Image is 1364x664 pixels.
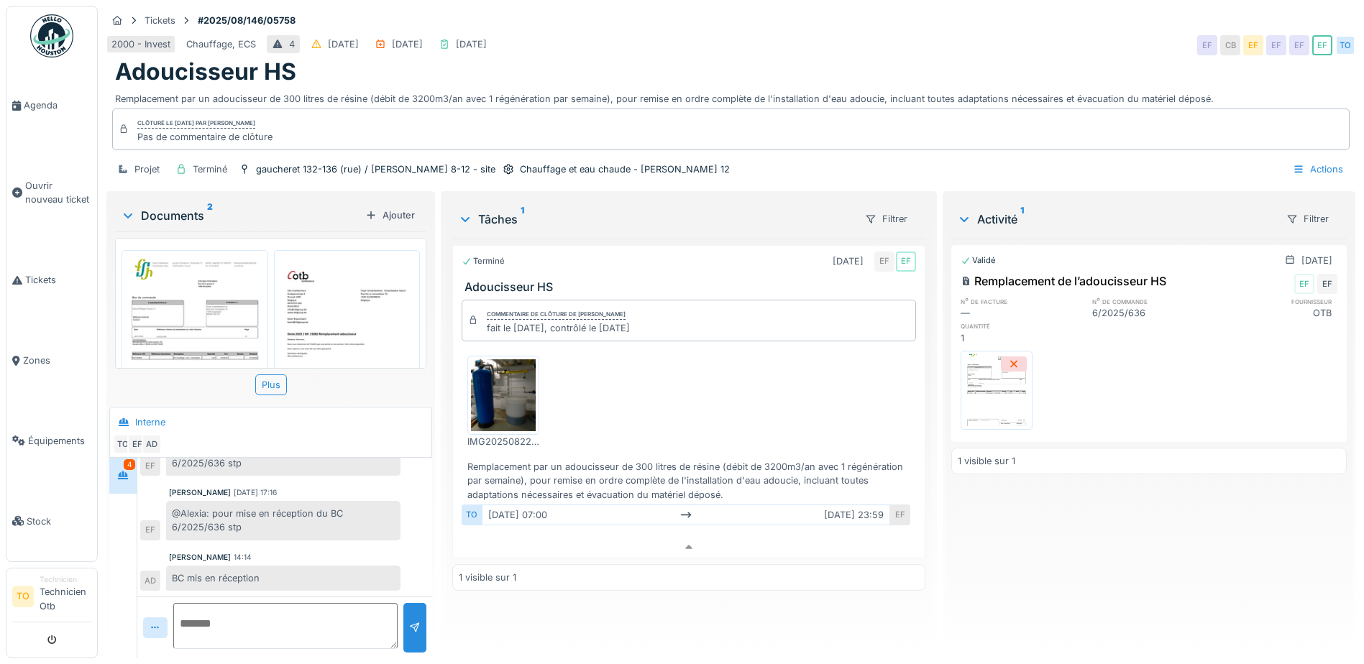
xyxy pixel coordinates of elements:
div: [PERSON_NAME] [169,487,231,498]
span: Ouvrir nouveau ticket [25,179,91,206]
div: 1 [961,331,1083,345]
div: Documents [121,207,360,224]
div: [DATE] [833,254,864,268]
div: TO [462,504,482,525]
div: EF [1289,35,1309,55]
li: TO [12,586,34,607]
div: BC mis en réception [166,566,400,591]
div: Chauffage, ECS [186,37,256,51]
div: [DATE] [392,37,423,51]
div: TO [113,434,133,454]
h6: n° de facture [961,297,1083,306]
a: TO TechnicienTechnicien Otb [12,574,91,622]
h6: fournisseur [1215,297,1337,306]
img: eqr1okehdrnodfrwi7ancj43rfiu [471,359,536,431]
sup: 1 [521,211,524,228]
div: 14:14 [234,552,252,563]
h6: n° de commande [1092,297,1214,306]
h1: Adoucisseur HS [115,58,296,86]
a: Équipements [6,400,97,481]
div: AD [142,434,162,454]
div: — [961,306,1083,320]
div: EF [140,520,160,540]
span: Zones [23,354,91,367]
div: [PERSON_NAME] [169,552,231,563]
sup: 1 [1020,211,1024,228]
div: 2000 - Invest [111,37,170,51]
div: EF [874,252,894,272]
div: 1 visible sur 1 [958,454,1015,468]
div: EF [127,434,147,454]
img: 1f6x8e33em5qmy3iow2tcpft5t1f [278,254,417,451]
div: [DATE] [456,37,487,51]
div: @Alexia: pour mise en réception du BC 6/2025/636 stp [166,501,400,540]
div: Remplacement par un adoucisseur de 300 litres de résine (débit de 3200m3/an avec 1 régénération p... [115,86,1347,106]
div: Clôturé le [DATE] par [PERSON_NAME] [137,119,255,129]
span: Tickets [25,273,91,287]
div: Remplacement par un adoucisseur de 300 litres de résine (débit de 3200m3/an avec 1 régénération p... [467,460,916,502]
a: Agenda [6,65,97,146]
div: Tickets [145,14,175,27]
div: Terminé [193,162,227,176]
div: EF [890,504,910,525]
div: Activité [957,211,1274,228]
div: Commentaire de clôture de [PERSON_NAME] [487,310,626,320]
div: EF [896,252,916,272]
img: dzu6q0l2ebko4c0l86yi3j5rqpq3 [964,354,1029,426]
span: Équipements [28,434,91,448]
div: EF [1317,274,1337,294]
div: 1 visible sur 1 [459,571,516,584]
h3: Adoucisseur HS [464,280,919,294]
div: IMG20250822165729.jpg [467,435,539,448]
div: TO [1335,35,1355,55]
div: Technicien [40,574,91,585]
div: [DATE] [328,37,359,51]
div: 4 [124,459,135,470]
a: Stock [6,481,97,561]
div: EF [1266,35,1286,55]
div: Pas de commentaire de clôture [137,130,273,144]
div: Tâches [458,211,853,228]
div: Chauffage et eau chaude - [PERSON_NAME] 12 [520,162,730,176]
strong: #2025/08/146/05758 [192,14,301,27]
div: CB [1220,35,1240,55]
div: [DATE] 07:00 [DATE] 23:59 [482,504,890,525]
div: fait le [DATE], contrôlé le [DATE] [487,321,630,335]
h6: quantité [961,321,1083,331]
div: OTB [1215,306,1337,320]
a: Ouvrir nouveau ticket [6,146,97,240]
a: Zones [6,321,97,401]
div: Filtrer [1280,208,1335,229]
div: gaucheret 132-136 (rue) / [PERSON_NAME] 8-12 - site [256,162,495,176]
div: Projet [134,162,160,176]
div: Actions [1286,159,1350,180]
div: Remplacement de l’adoucisseur HS [961,272,1166,290]
div: EF [140,456,160,476]
span: Stock [27,515,91,528]
div: Interne [135,415,165,429]
div: AD [140,571,160,591]
img: rmmpgrqc9gxs8mqozbu4ntqa4hv8 [125,254,265,451]
div: Ajouter [360,206,421,225]
a: Tickets [6,240,97,321]
div: EF [1197,35,1217,55]
div: 6/2025/636 [1092,306,1214,320]
div: Filtrer [859,208,914,229]
div: Terminé [462,255,505,267]
div: Validé [961,254,996,267]
img: Badge_color-CXgf-gQk.svg [30,14,73,57]
div: [DATE] 17:16 [234,487,277,498]
li: Technicien Otb [40,574,91,619]
div: Plus [255,374,287,395]
div: EF [1294,274,1314,294]
div: 4 [289,37,295,51]
div: EF [1312,35,1332,55]
sup: 2 [207,207,213,224]
div: [DATE] [1301,254,1332,267]
div: EF [1243,35,1263,55]
span: Agenda [24,98,91,112]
